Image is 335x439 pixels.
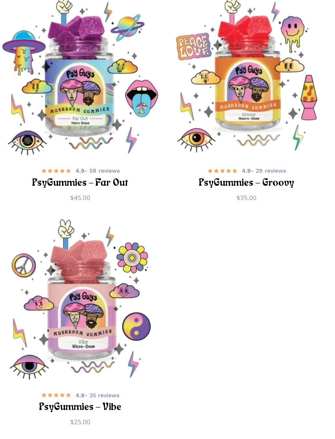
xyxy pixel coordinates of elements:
[76,167,120,175] span: - 58 reviews
[76,392,85,398] b: 4.9
[10,390,150,412] a: 4.9- 35 reviews PsyGummies – Vibe
[10,176,150,191] h2: PsyGummies – Far Out
[237,194,240,202] span: $
[70,418,90,426] bdi: 25.00
[70,194,74,202] span: $
[76,391,119,399] span: - 35 reviews
[70,194,90,202] bdi: 45.00
[10,400,150,415] h2: PsyGummies – Vibe
[177,176,317,191] h2: PsyGummies – Groovy
[70,418,74,426] span: $
[237,194,257,202] bdi: 35.00
[177,166,317,187] a: 4.9- 29 reviews PsyGummies – Groovy
[242,167,251,174] b: 4.9
[10,166,150,187] a: 4.9- 58 reviews PsyGummies – Far Out
[76,167,85,174] b: 4.9
[242,167,286,175] span: - 29 reviews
